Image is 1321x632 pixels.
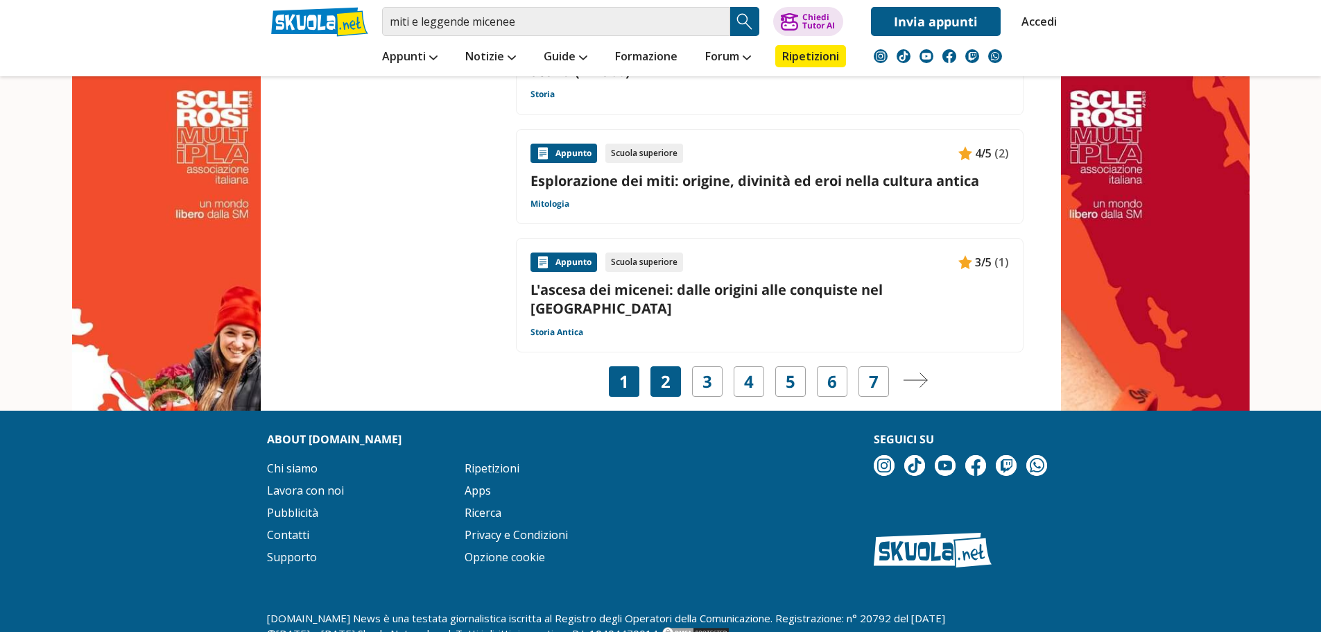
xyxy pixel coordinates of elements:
img: youtube [919,49,933,63]
a: 2 [661,372,671,391]
a: Accedi [1021,7,1051,36]
img: Appunti contenuto [536,146,550,160]
a: Pagina successiva [903,372,928,391]
a: Ripetizioni [775,45,846,67]
img: instagram [874,455,895,476]
img: twitch [996,455,1017,476]
a: 4 [744,372,754,391]
img: tiktok [904,455,925,476]
a: Ripetizioni [465,461,519,476]
img: Pagina successiva [903,373,928,388]
div: Scuola superiore [605,253,683,272]
a: Contatti [267,527,309,543]
a: Opzione cookie [465,549,545,565]
span: (1) [994,253,1009,271]
a: Lavora con noi [267,483,344,498]
a: Mitologia [530,198,569,210]
img: WhatsApp [988,49,1002,63]
a: Forum [702,45,754,70]
div: Scuola superiore [605,144,683,163]
span: 3/5 [975,253,992,271]
span: (2) [994,144,1009,162]
a: Privacy e Condizioni [465,527,568,543]
a: Notizie [462,45,519,70]
a: Storia [530,89,555,100]
span: 1 [619,372,629,391]
a: 6 [827,372,837,391]
img: tiktok [897,49,910,63]
strong: Seguici su [874,432,934,447]
img: Cerca appunti, riassunti o versioni [734,11,755,32]
a: 7 [869,372,879,391]
a: L'ascesa dei micenei: dalle origini alle conquiste nel [GEOGRAPHIC_DATA] [530,280,1009,318]
a: Esplorazione dei miti: origine, divinità ed eroi nella cultura antica [530,171,1009,190]
div: Chiedi Tutor AI [802,13,835,30]
img: facebook [942,49,956,63]
img: Appunti contenuto [958,146,972,160]
img: WhatsApp [1026,455,1047,476]
img: twitch [965,49,979,63]
button: ChiediTutor AI [773,7,843,36]
a: Supporto [267,549,317,565]
a: 3 [702,372,712,391]
img: Appunti contenuto [536,255,550,269]
a: Pubblicità [267,505,318,520]
img: instagram [874,49,888,63]
span: 4/5 [975,144,992,162]
img: youtube [935,455,956,476]
div: Appunto [530,253,597,272]
a: Storia Antica [530,327,583,338]
a: Formazione [612,45,681,70]
a: Appunti [379,45,441,70]
a: Guide [540,45,591,70]
button: Search Button [730,7,759,36]
input: Cerca appunti, riassunti o versioni [382,7,730,36]
a: Ricerca [465,505,501,520]
nav: Navigazione pagine [516,366,1024,397]
a: Chi siamo [267,461,318,476]
div: Appunto [530,144,597,163]
img: Appunti contenuto [958,255,972,269]
img: Skuola.net [874,533,992,567]
a: Invia appunti [871,7,1001,36]
img: facebook [965,455,986,476]
a: Apps [465,483,491,498]
a: 5 [786,372,795,391]
strong: About [DOMAIN_NAME] [267,432,402,447]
